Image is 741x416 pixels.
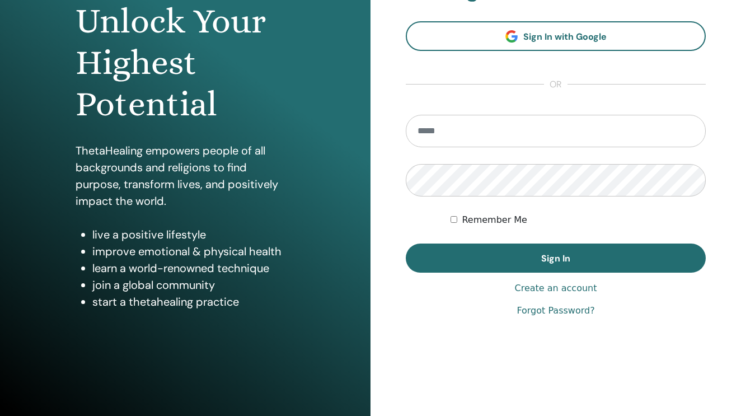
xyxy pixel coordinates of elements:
[451,213,706,227] div: Keep me authenticated indefinitely or until I manually logout
[92,277,294,293] li: join a global community
[541,253,570,264] span: Sign In
[92,226,294,243] li: live a positive lifestyle
[76,142,294,209] p: ThetaHealing empowers people of all backgrounds and religions to find purpose, transform lives, a...
[462,213,527,227] label: Remember Me
[92,260,294,277] li: learn a world-renowned technique
[92,243,294,260] li: improve emotional & physical health
[523,31,607,43] span: Sign In with Google
[406,21,706,51] a: Sign In with Google
[517,304,594,317] a: Forgot Password?
[76,1,294,125] h1: Unlock Your Highest Potential
[544,78,568,91] span: or
[406,244,706,273] button: Sign In
[514,282,597,295] a: Create an account
[92,293,294,310] li: start a thetahealing practice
